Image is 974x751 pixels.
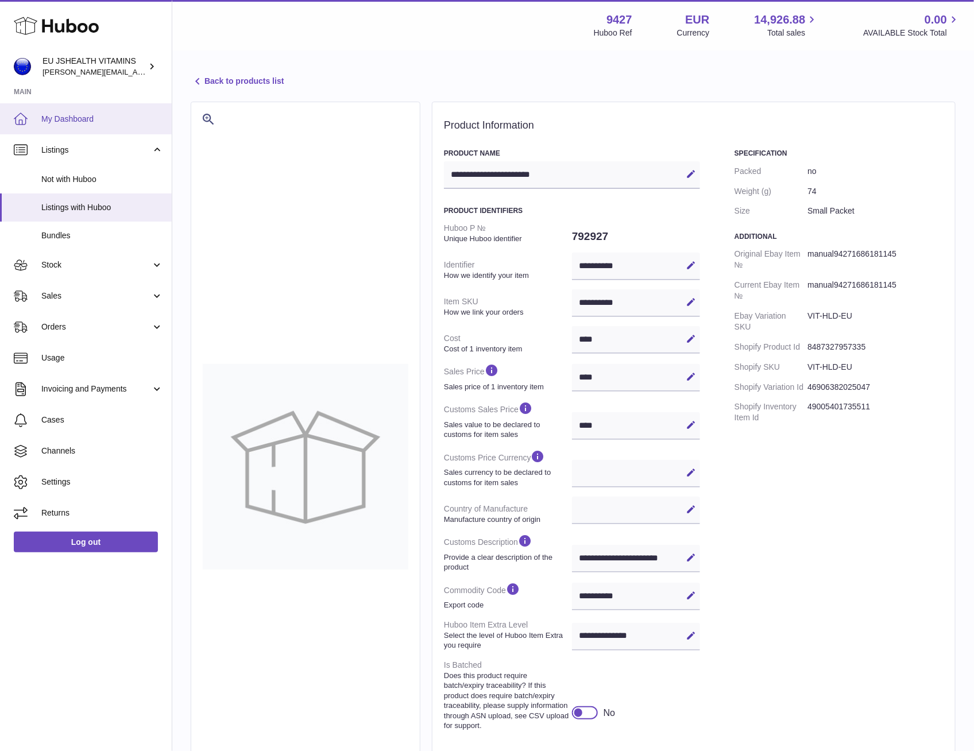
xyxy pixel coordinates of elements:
[807,181,944,202] dd: 74
[444,630,569,651] strong: Select the level of Huboo Item Extra you require
[41,145,151,156] span: Listings
[444,615,572,655] dt: Huboo Item Extra Level
[807,377,944,397] dd: 46906382025047
[863,28,960,38] span: AVAILABLE Stock Total
[41,353,163,363] span: Usage
[41,415,163,425] span: Cases
[444,552,569,572] strong: Provide a clear description of the product
[42,56,146,78] div: EU JSHEALTH VITAMINS
[41,114,163,125] span: My Dashboard
[444,529,572,576] dt: Customs Description
[594,28,632,38] div: Huboo Ref
[41,384,151,394] span: Invoicing and Payments
[572,224,700,249] dd: 792927
[444,671,569,731] strong: Does this product require batch/expiry traceability? If this product does require batch/expiry tr...
[41,446,163,456] span: Channels
[444,420,569,440] strong: Sales value to be declared to customs for item sales
[444,396,572,444] dt: Customs Sales Price
[444,328,572,358] dt: Cost
[735,306,807,337] dt: Ebay Variation SKU
[444,234,569,244] strong: Unique Huboo identifier
[444,344,569,354] strong: Cost of 1 inventory item
[444,119,944,132] h2: Product Information
[444,382,569,392] strong: Sales price of 1 inventory item
[807,397,944,428] dd: 49005401735511
[42,67,230,76] span: [PERSON_NAME][EMAIL_ADDRESS][DOMAIN_NAME]
[807,275,944,306] dd: manual94271686181145
[807,357,944,377] dd: VIT-HLD-EU
[41,174,163,185] span: Not with Huboo
[41,508,163,518] span: Returns
[444,270,569,281] strong: How we identify your item
[735,232,944,241] h3: Additional
[735,377,807,397] dt: Shopify Variation Id
[41,291,151,301] span: Sales
[41,477,163,487] span: Settings
[14,58,31,75] img: laura@jessicasepel.com
[41,202,163,213] span: Listings with Huboo
[444,307,569,318] strong: How we link your orders
[41,230,163,241] span: Bundles
[203,364,408,570] img: no-photo-large.jpg
[14,532,158,552] a: Log out
[444,514,569,525] strong: Manufacture country of origin
[677,28,710,38] div: Currency
[735,357,807,377] dt: Shopify SKU
[444,577,572,615] dt: Commodity Code
[444,218,572,248] dt: Huboo P №
[606,12,632,28] strong: 9427
[444,600,569,610] strong: Export code
[735,149,944,158] h3: Specification
[444,655,572,735] dt: Is Batched
[685,12,709,28] strong: EUR
[807,244,944,275] dd: manual94271686181145
[41,322,151,332] span: Orders
[444,358,572,396] dt: Sales Price
[735,337,807,357] dt: Shopify Product Id
[444,255,572,285] dt: Identifier
[735,244,807,275] dt: Original Ebay Item №
[735,161,807,181] dt: Packed
[807,161,944,181] dd: no
[735,181,807,202] dt: Weight (g)
[604,707,615,719] div: No
[807,201,944,221] dd: Small Packet
[925,12,947,28] span: 0.00
[444,499,572,529] dt: Country of Manufacture
[41,260,151,270] span: Stock
[735,275,807,306] dt: Current Ebay Item №
[863,12,960,38] a: 0.00 AVAILABLE Stock Total
[807,306,944,337] dd: VIT-HLD-EU
[444,467,569,487] strong: Sales currency to be declared to customs for item sales
[767,28,818,38] span: Total sales
[754,12,818,38] a: 14,926.88 Total sales
[191,75,284,88] a: Back to products list
[735,397,807,428] dt: Shopify Inventory Item Id
[754,12,805,28] span: 14,926.88
[807,337,944,357] dd: 8487327957335
[444,292,572,322] dt: Item SKU
[444,444,572,492] dt: Customs Price Currency
[444,206,700,215] h3: Product Identifiers
[444,149,700,158] h3: Product Name
[735,201,807,221] dt: Size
